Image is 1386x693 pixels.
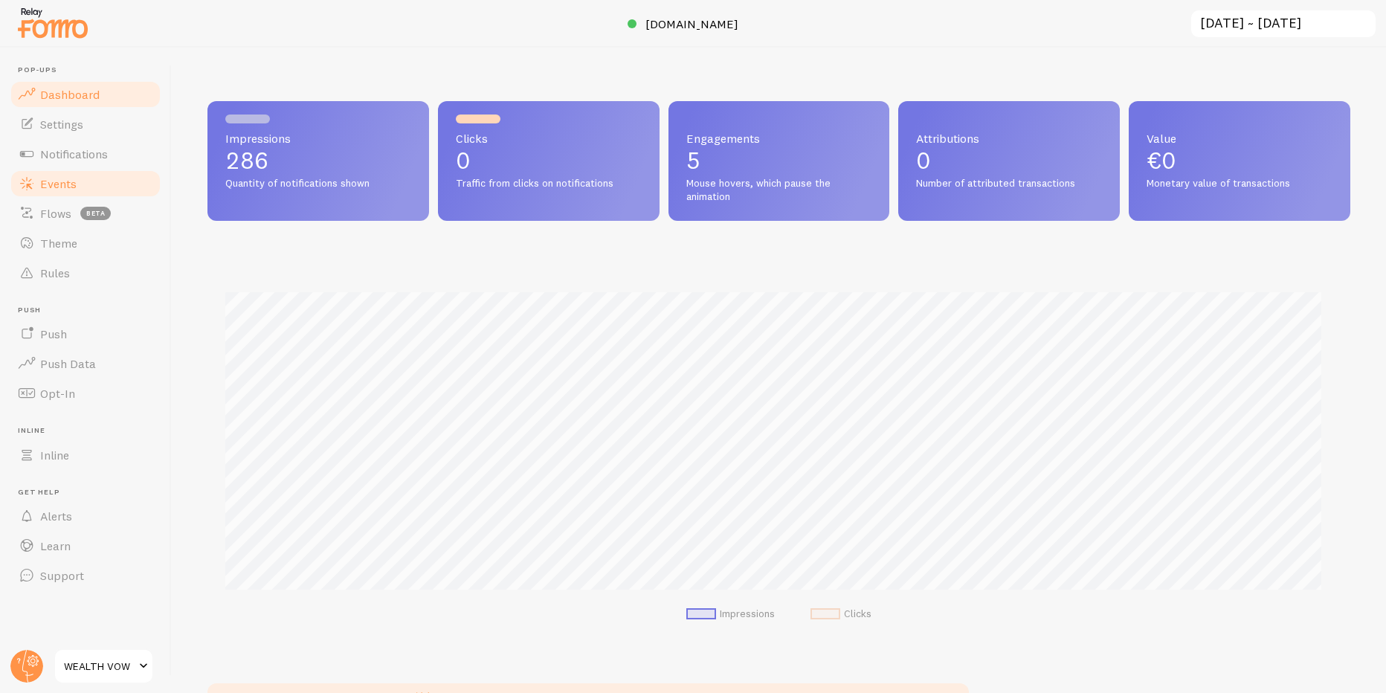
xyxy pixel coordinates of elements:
[18,488,162,497] span: Get Help
[18,65,162,75] span: Pop-ups
[9,561,162,590] a: Support
[686,607,775,621] li: Impressions
[40,146,108,161] span: Notifications
[456,149,642,173] p: 0
[40,265,70,280] span: Rules
[9,378,162,408] a: Opt-In
[9,109,162,139] a: Settings
[686,149,872,173] p: 5
[456,132,642,144] span: Clicks
[225,149,411,173] p: 286
[810,607,871,621] li: Clicks
[9,258,162,288] a: Rules
[18,306,162,315] span: Push
[9,199,162,228] a: Flows beta
[40,87,100,102] span: Dashboard
[916,149,1102,173] p: 0
[40,206,71,221] span: Flows
[9,440,162,470] a: Inline
[456,177,642,190] span: Traffic from clicks on notifications
[40,568,84,583] span: Support
[1147,146,1176,175] span: €0
[64,657,135,675] span: WEALTH VOW
[80,207,111,220] span: beta
[9,169,162,199] a: Events
[40,326,67,341] span: Push
[40,538,71,553] span: Learn
[40,448,69,462] span: Inline
[9,319,162,349] a: Push
[1147,177,1332,190] span: Monetary value of transactions
[9,139,162,169] a: Notifications
[9,501,162,531] a: Alerts
[1147,132,1332,144] span: Value
[9,349,162,378] a: Push Data
[916,132,1102,144] span: Attributions
[686,132,872,144] span: Engagements
[54,648,154,684] a: WEALTH VOW
[40,386,75,401] span: Opt-In
[16,4,90,42] img: fomo-relay-logo-orange.svg
[9,228,162,258] a: Theme
[40,117,83,132] span: Settings
[40,356,96,371] span: Push Data
[9,531,162,561] a: Learn
[225,177,411,190] span: Quantity of notifications shown
[18,426,162,436] span: Inline
[225,132,411,144] span: Impressions
[40,176,77,191] span: Events
[9,80,162,109] a: Dashboard
[686,177,872,203] span: Mouse hovers, which pause the animation
[916,177,1102,190] span: Number of attributed transactions
[40,236,77,251] span: Theme
[40,509,72,523] span: Alerts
